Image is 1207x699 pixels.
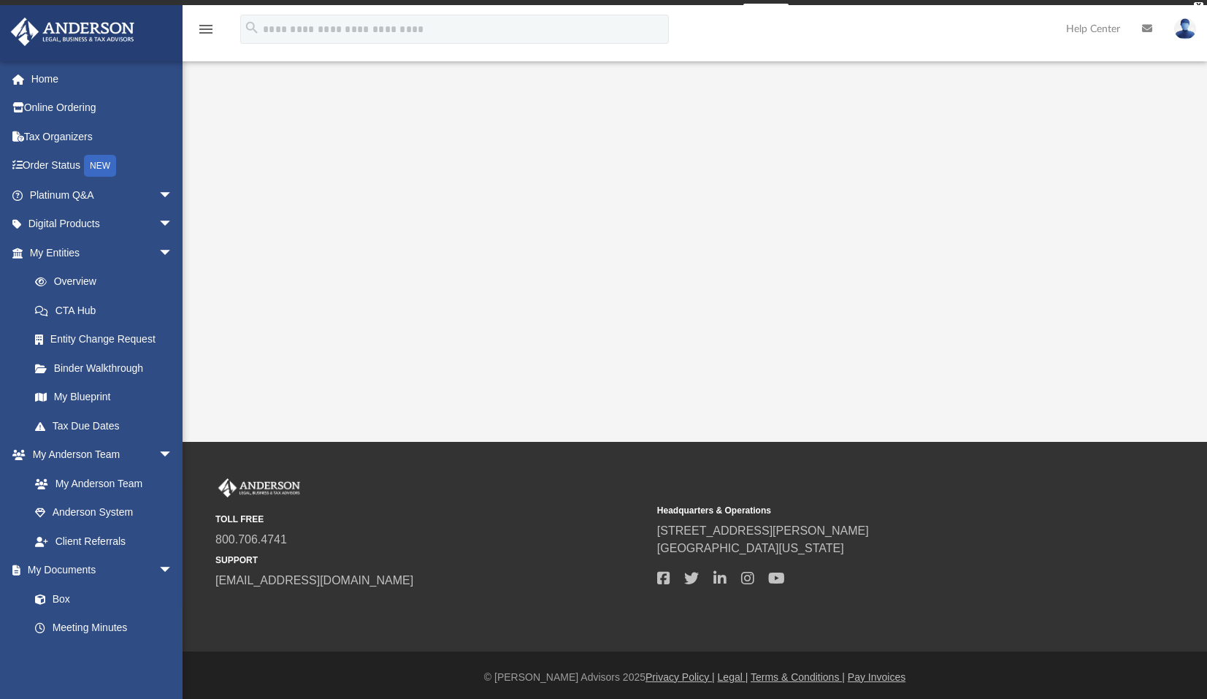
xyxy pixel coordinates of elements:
[645,671,715,683] a: Privacy Policy |
[20,325,195,354] a: Entity Change Request
[215,533,287,546] a: 800.706.4741
[10,556,188,585] a: My Documentsarrow_drop_down
[215,554,647,567] small: SUPPORT
[20,267,195,297] a: Overview
[20,527,188,556] a: Client Referrals
[215,478,303,497] img: Anderson Advisors Platinum Portal
[657,542,844,554] a: [GEOGRAPHIC_DATA][US_STATE]
[20,642,180,671] a: Forms Library
[418,4,737,21] div: Get a chance to win 6 months of Platinum for free just by filling out this
[751,671,845,683] a: Terms & Conditions |
[10,122,195,151] a: Tax Organizers
[20,296,195,325] a: CTA Hub
[20,383,188,412] a: My Blueprint
[183,670,1207,685] div: © [PERSON_NAME] Advisors 2025
[657,504,1089,517] small: Headquarters & Operations
[10,180,195,210] a: Platinum Q&Aarrow_drop_down
[10,210,195,239] a: Digital Productsarrow_drop_down
[1194,2,1203,11] div: close
[158,180,188,210] span: arrow_drop_down
[197,28,215,38] a: menu
[848,671,905,683] a: Pay Invoices
[7,18,139,46] img: Anderson Advisors Platinum Portal
[84,155,116,177] div: NEW
[215,513,647,526] small: TOLL FREE
[10,64,195,93] a: Home
[20,411,195,440] a: Tax Due Dates
[158,238,188,268] span: arrow_drop_down
[10,238,195,267] a: My Entitiesarrow_drop_down
[20,469,180,498] a: My Anderson Team
[158,210,188,240] span: arrow_drop_down
[244,20,260,36] i: search
[10,440,188,470] a: My Anderson Teamarrow_drop_down
[158,440,188,470] span: arrow_drop_down
[197,20,215,38] i: menu
[10,151,195,181] a: Order StatusNEW
[215,574,413,587] a: [EMAIL_ADDRESS][DOMAIN_NAME]
[158,556,188,586] span: arrow_drop_down
[743,4,789,21] a: survey
[657,524,869,537] a: [STREET_ADDRESS][PERSON_NAME]
[20,354,195,383] a: Binder Walkthrough
[20,614,188,643] a: Meeting Minutes
[718,671,748,683] a: Legal |
[20,498,188,527] a: Anderson System
[1174,18,1196,39] img: User Pic
[20,584,180,614] a: Box
[10,93,195,123] a: Online Ordering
